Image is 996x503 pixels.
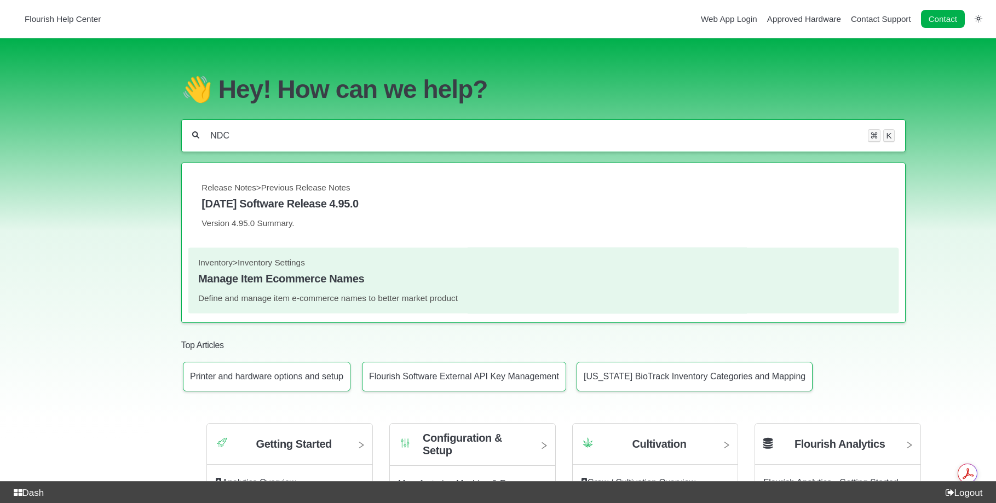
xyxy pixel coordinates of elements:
h1: 👋 Hey! How can we help? [181,74,906,104]
a: Flourish Analytics - Getting Started article [763,478,898,487]
a: Release Notes>Previous Release Notes [DATE] Software Release 4.95.0 Version 4.95.0 Summary. [201,183,885,228]
h2: Getting Started [256,438,331,450]
p: Flourish Software External API Key Management [369,372,559,381]
h4: [DATE] Software Release 4.95.0 [201,198,885,210]
a: Category icon Cultivation [573,432,738,465]
section: Top Articles [181,323,906,401]
span: Previous Release Notes [261,183,350,192]
p: Define and manage item e-commerce names to better market product [198,293,889,303]
span: Inventory Settings [238,257,305,267]
span: > [233,257,238,267]
p: Printer and hardware options and setup [190,372,343,381]
a: Switch dark mode setting [975,14,982,23]
div: ​ [581,478,730,488]
h2: Configuration & Setup [423,432,531,457]
a: Article: Printer and hardware options and setup [183,362,350,391]
a: Inventory>Inventory Settings Manage Item Ecommerce Names Define and manage item e-commerce names ... [198,257,889,303]
span: Inventory [198,257,233,267]
h2: Cultivation [632,438,687,450]
img: Category icon [398,436,412,450]
a: Flourish Help Center [14,11,101,26]
div: ​ [215,478,364,488]
p: [US_STATE] BioTrack Inventory Categories and Mapping [584,372,805,381]
h4: Manage Item Ecommerce Names [198,273,889,285]
p: Version 4.95.0 Summary. [201,218,885,228]
a: Approved Hardware navigation item [767,14,841,24]
a: Web App Login navigation item [701,14,757,24]
span: Release Notes [201,183,256,192]
a: Analytics Overview article [222,478,296,487]
img: Category icon [581,436,595,449]
div: Search hit [182,173,905,313]
svg: Featured [581,478,588,485]
kbd: K [883,129,895,142]
section: Search results [181,163,906,323]
a: Article: New York BioTrack Inventory Categories and Mapping [577,362,813,391]
input: Help Me With... [209,130,858,141]
a: Category icon Configuration & Setup [390,432,555,466]
a: Contact Support navigation item [851,14,911,24]
kbd: ⌘ [868,129,880,142]
svg: Featured [215,478,222,485]
a: Grow / Cultivation Overview article [588,478,695,487]
img: Category icon [215,436,229,449]
h2: Flourish Analytics [795,438,885,450]
span: Flourish Help Center [25,14,101,24]
a: Flourish Analytics [755,432,920,465]
a: Manufacturing Machine & Run Configuration article [398,479,516,498]
a: Dash [9,488,44,498]
img: Flourish Help Center Logo [14,11,19,26]
a: Category icon Getting Started [207,432,372,465]
a: Article: Flourish Software External API Key Management [362,362,566,391]
li: Contact desktop [918,11,968,27]
span: > [256,183,261,192]
h2: Top Articles [181,339,906,351]
div: Keyboard shortcut for search [868,129,895,142]
a: Contact [921,10,965,28]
